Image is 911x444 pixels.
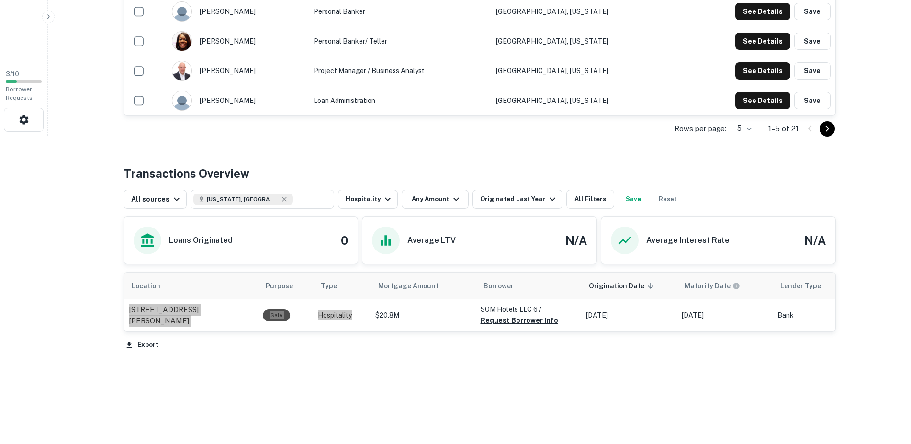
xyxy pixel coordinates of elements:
th: Borrower [476,273,581,299]
div: [PERSON_NAME] [172,31,304,51]
div: 5 [730,122,753,136]
td: [GEOGRAPHIC_DATA], [US_STATE] [491,26,676,56]
td: Project Manager / Business Analyst [309,56,492,86]
button: Go to next page [820,121,835,137]
span: Purpose [266,280,305,292]
button: Save [794,33,831,50]
button: Save [794,92,831,109]
td: Loan Administration [309,86,492,115]
div: All sources [131,194,182,205]
p: 1–5 of 21 [768,123,799,135]
button: See Details [735,3,790,20]
th: Maturity dates displayed may be estimated. Please contact the lender for the most accurate maturi... [677,273,773,299]
td: Personal Banker/ Teller [309,26,492,56]
div: Originated Last Year [480,194,558,205]
th: Lender Type [773,273,859,299]
h4: Transactions Overview [124,165,249,182]
h6: Average Interest Rate [646,235,730,246]
th: Mortgage Amount [371,273,476,299]
span: Type [321,280,349,292]
td: [GEOGRAPHIC_DATA], [US_STATE] [491,86,676,115]
h6: Average LTV [407,235,456,246]
span: Borrower [484,280,514,292]
th: Type [313,273,371,299]
a: [STREET_ADDRESS][PERSON_NAME] [129,304,253,327]
h4: 0 [341,232,348,249]
p: Rows per page: [675,123,726,135]
button: Any Amount [402,190,469,209]
div: Maturity dates displayed may be estimated. Please contact the lender for the most accurate maturi... [685,281,740,291]
button: All sources [124,190,187,209]
button: Reset [652,190,683,209]
button: Request Borrower Info [481,315,558,326]
iframe: Chat Widget [863,367,911,413]
div: [PERSON_NAME] [172,91,304,111]
td: [GEOGRAPHIC_DATA], [US_STATE] [491,56,676,86]
th: Origination Date [581,273,677,299]
div: Sale [263,309,290,321]
span: Origination Date [589,280,657,292]
img: 1516836575256 [172,32,191,51]
h6: Maturity Date [685,281,731,291]
button: Save [794,3,831,20]
img: 9c8pery4andzj6ohjkjp54ma2 [172,91,191,110]
h6: Loans Originated [169,235,233,246]
p: Bank [777,310,854,320]
span: Lender Type [780,280,821,292]
span: [US_STATE], [GEOGRAPHIC_DATA] [207,195,279,204]
div: [PERSON_NAME] [172,1,304,22]
span: Maturity dates displayed may be estimated. Please contact the lender for the most accurate maturi... [685,281,753,291]
button: Originated Last Year [472,190,562,209]
p: SOM Hotels LLC 67 [481,304,576,315]
p: $20.8M [375,310,471,320]
div: scrollable content [124,273,835,331]
button: See Details [735,92,790,109]
button: Save [794,62,831,80]
p: [DATE] [586,310,672,320]
button: Save your search to get updates of matches that match your search criteria. [618,190,649,209]
th: Purpose [258,273,313,299]
button: See Details [735,33,790,50]
h4: N/A [565,232,587,249]
span: 3 / 10 [6,70,19,78]
h4: N/A [804,232,826,249]
img: 9c8pery4andzj6ohjkjp54ma2 [172,2,191,21]
div: [PERSON_NAME] [172,61,304,81]
p: [DATE] [682,310,768,320]
button: See Details [735,62,790,80]
p: Hospitality [318,310,366,320]
button: Export [124,338,161,352]
th: Location [124,273,258,299]
button: All Filters [566,190,614,209]
img: 1516506175451 [172,61,191,80]
button: Hospitality [338,190,398,209]
span: Mortgage Amount [378,280,451,292]
span: Borrower Requests [6,86,33,101]
span: Location [132,280,173,292]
